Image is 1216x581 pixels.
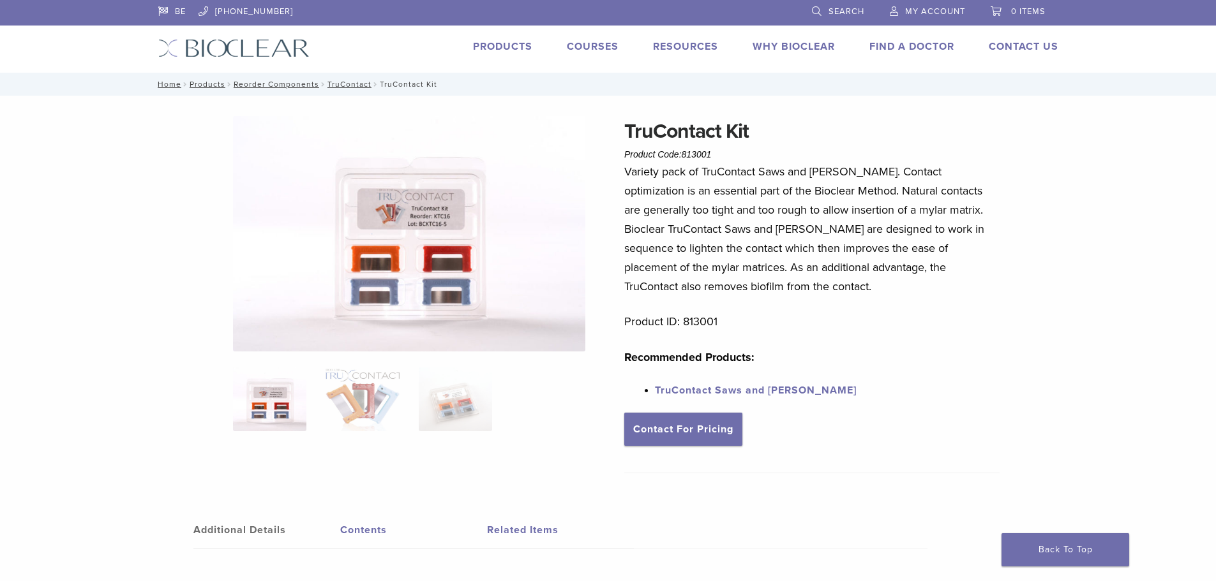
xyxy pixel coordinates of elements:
[234,80,319,89] a: Reorder Components
[624,312,1000,331] p: Product ID: 813001
[190,80,225,89] a: Products
[181,81,190,87] span: /
[372,81,380,87] span: /
[158,39,310,57] img: Bioclear
[624,116,1000,147] h1: TruContact Kit
[154,80,181,89] a: Home
[1011,6,1046,17] span: 0 items
[905,6,965,17] span: My Account
[233,367,306,431] img: TruContact-Assorted-1-324x324.jpg
[989,40,1058,53] a: Contact Us
[487,512,634,548] a: Related Items
[193,512,340,548] a: Additional Details
[869,40,954,53] a: Find A Doctor
[419,367,492,431] img: TruContact Kit - Image 3
[753,40,835,53] a: Why Bioclear
[233,116,585,351] img: TruContact-Assorted-1
[829,6,864,17] span: Search
[567,40,619,53] a: Courses
[319,81,327,87] span: /
[624,413,742,446] a: Contact For Pricing
[149,73,1068,96] nav: TruContact Kit
[340,512,487,548] a: Contents
[326,367,399,431] img: TruContact Kit - Image 2
[655,384,857,397] a: TruContact Saws and [PERSON_NAME]
[473,40,532,53] a: Products
[225,81,234,87] span: /
[327,80,372,89] a: TruContact
[1002,533,1129,566] a: Back To Top
[624,149,711,159] span: Product Code:
[624,350,754,364] strong: Recommended Products:
[624,162,1000,296] p: Variety pack of TruContact Saws and [PERSON_NAME]. Contact optimization is an essential part of t...
[653,40,718,53] a: Resources
[682,149,712,159] span: 813001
